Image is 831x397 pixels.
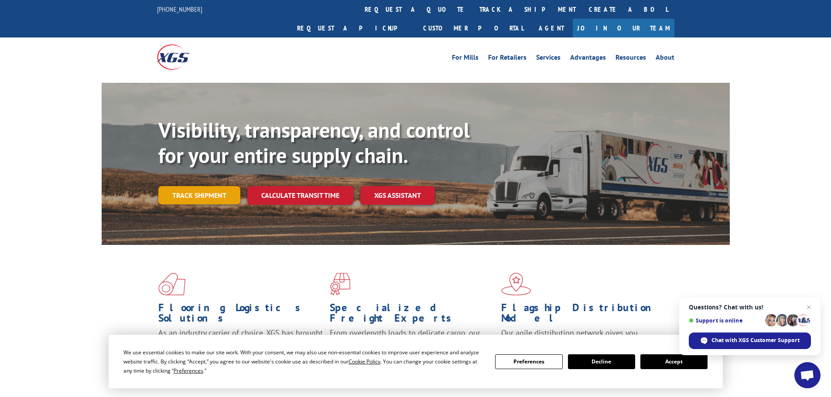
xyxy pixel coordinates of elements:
h1: Specialized Freight Experts [330,302,495,328]
a: Agent [530,19,573,37]
a: Calculate transit time [247,186,353,205]
a: Track shipment [158,186,240,204]
span: Close chat [804,302,814,312]
a: Resources [616,54,646,64]
p: From overlength loads to delicate cargo, our experienced staff knows the best way to move your fr... [330,328,495,366]
span: Our agile distribution network gives you nationwide inventory management on demand. [501,328,662,348]
span: Chat with XGS Customer Support [711,336,800,344]
a: For Retailers [488,54,527,64]
span: Support is online [689,317,762,324]
b: Visibility, transparency, and control for your entire supply chain. [158,116,470,169]
a: XGS ASSISTANT [360,186,435,205]
div: Cookie Consent Prompt [109,335,723,388]
span: Preferences [174,367,203,374]
a: Request a pickup [291,19,417,37]
a: Customer Portal [417,19,530,37]
a: Services [536,54,561,64]
div: We use essential cookies to make our site work. With your consent, we may also use non-essential ... [123,348,485,375]
img: xgs-icon-total-supply-chain-intelligence-red [158,273,185,295]
h1: Flooring Logistics Solutions [158,302,323,328]
div: Open chat [794,362,821,388]
a: Advantages [570,54,606,64]
img: xgs-icon-focused-on-flooring-red [330,273,350,295]
h1: Flagship Distribution Model [501,302,666,328]
span: Cookie Policy [349,358,380,365]
img: xgs-icon-flagship-distribution-model-red [501,273,531,295]
button: Preferences [495,354,562,369]
a: [PHONE_NUMBER] [157,5,202,14]
span: Questions? Chat with us! [689,304,811,311]
a: For Mills [452,54,479,64]
button: Decline [568,354,635,369]
a: About [656,54,674,64]
div: Chat with XGS Customer Support [689,333,811,349]
a: Join Our Team [573,19,674,37]
button: Accept [640,354,708,369]
span: As an industry carrier of choice, XGS has brought innovation and dedication to flooring logistics... [158,328,323,359]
